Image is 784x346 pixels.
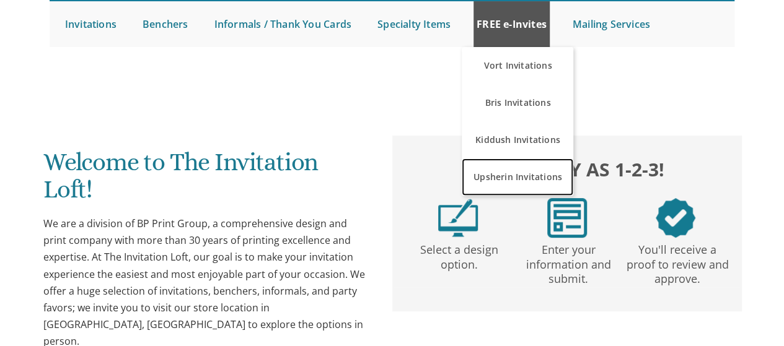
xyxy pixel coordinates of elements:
[139,1,192,47] a: Benchers
[438,198,478,238] img: step1.png
[407,238,511,272] p: Select a design option.
[656,198,695,238] img: step3.png
[374,1,454,47] a: Specialty Items
[211,1,355,47] a: Informals / Thank You Cards
[462,121,573,158] a: Kiddush Invitations
[516,238,620,287] p: Enter your information and submit.
[473,1,550,47] a: FREE e-Invites
[43,149,370,212] h1: Welcome to The Invitation Loft!
[403,155,730,183] h2: It's as easy as 1-2-3!
[462,158,573,196] a: Upsherin Invitations
[570,1,653,47] a: Mailing Services
[547,198,587,238] img: step2.png
[462,84,573,121] a: Bris Invitations
[625,238,729,287] p: You'll receive a proof to review and approve.
[62,1,120,47] a: Invitations
[462,47,573,84] a: Vort Invitations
